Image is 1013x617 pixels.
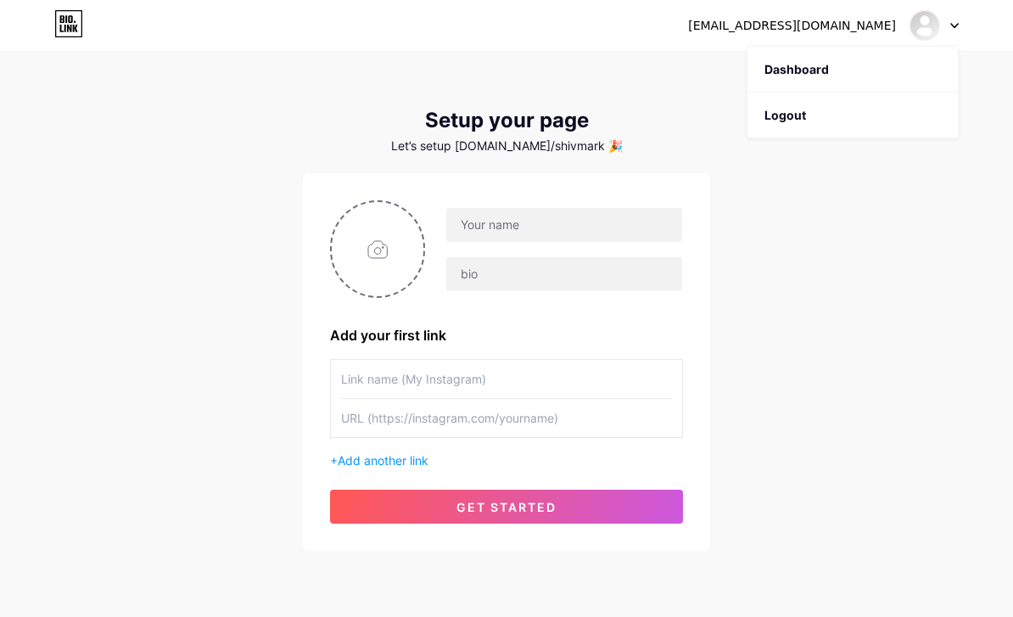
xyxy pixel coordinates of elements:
[338,453,428,468] span: Add another link
[341,399,672,437] input: URL (https://instagram.com/yourname)
[341,360,672,398] input: Link name (My Instagram)
[446,208,682,242] input: Your name
[303,139,710,153] div: Let’s setup [DOMAIN_NAME]/shivmark 🎉
[909,9,941,42] img: Shiv Markande
[330,490,683,524] button: get started
[747,93,958,138] li: Logout
[330,452,683,469] div: +
[303,109,710,132] div: Setup your page
[456,500,557,514] span: get started
[330,325,683,345] div: Add your first link
[446,257,682,291] input: bio
[747,47,958,93] a: Dashboard
[688,17,896,35] div: [EMAIL_ADDRESS][DOMAIN_NAME]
